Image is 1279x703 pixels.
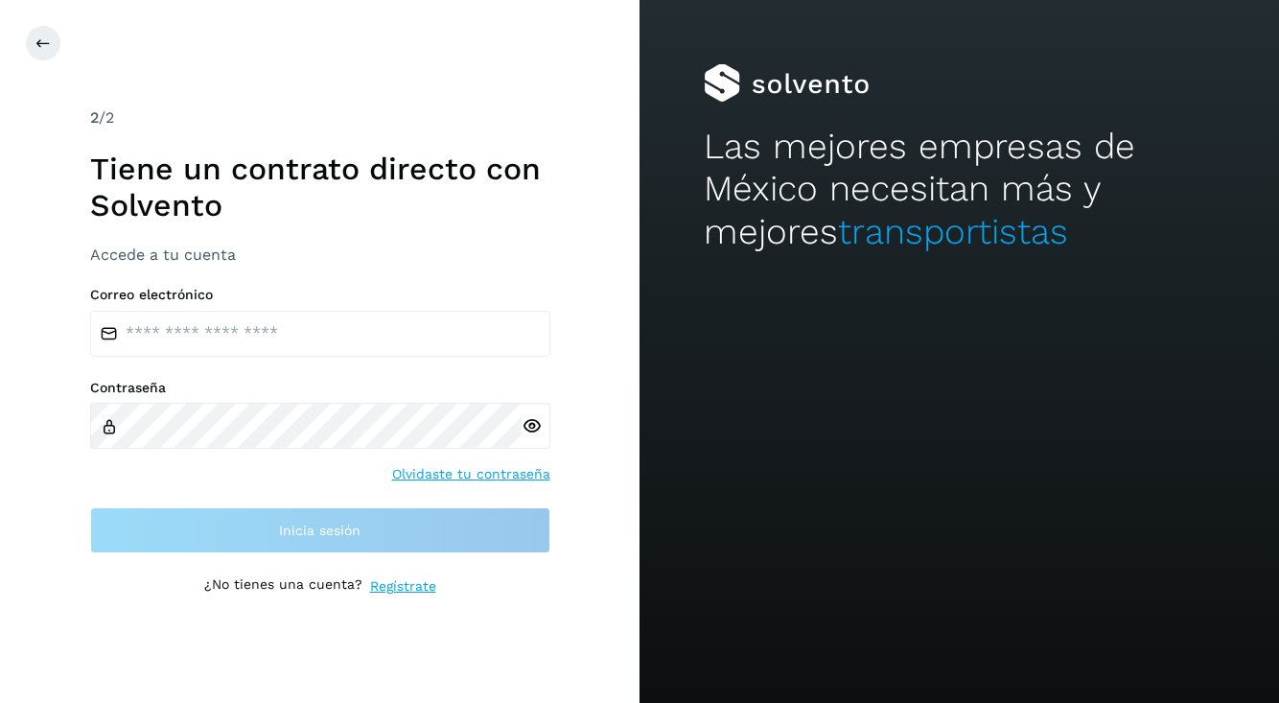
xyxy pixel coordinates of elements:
[838,211,1068,252] span: transportistas
[279,524,360,537] span: Inicia sesión
[90,151,550,224] h1: Tiene un contrato directo con Solvento
[392,464,550,484] a: Olvidaste tu contraseña
[90,108,99,127] span: 2
[704,126,1216,253] h2: Las mejores empresas de México necesitan más y mejores
[90,287,550,303] label: Correo electrónico
[90,380,550,396] label: Contraseña
[90,507,550,553] button: Inicia sesión
[204,576,362,597] p: ¿No tienes una cuenta?
[370,576,436,597] a: Regístrate
[90,106,550,129] div: /2
[90,246,550,264] h3: Accede a tu cuenta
